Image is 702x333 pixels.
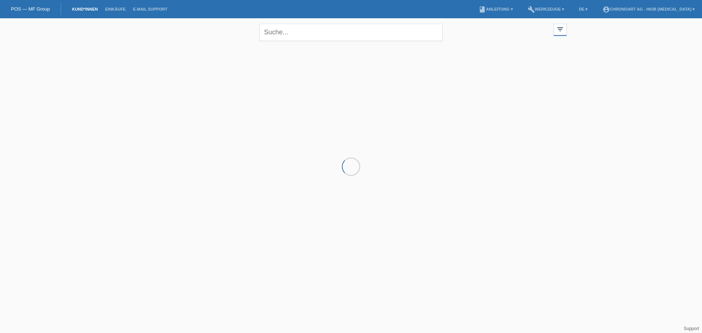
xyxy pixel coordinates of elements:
[528,6,535,13] i: build
[556,25,564,33] i: filter_list
[479,6,486,13] i: book
[524,7,568,11] a: buildWerkzeuge ▾
[603,6,610,13] i: account_circle
[11,6,50,12] a: POS — MF Group
[684,326,699,331] a: Support
[599,7,699,11] a: account_circleChronoart AG - Hiob [MEDICAL_DATA] ▾
[101,7,129,11] a: Einkäufe
[475,7,516,11] a: bookAnleitung ▾
[575,7,591,11] a: DE ▾
[68,7,101,11] a: Kund*innen
[260,24,442,41] input: Suche...
[129,7,171,11] a: E-Mail Support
